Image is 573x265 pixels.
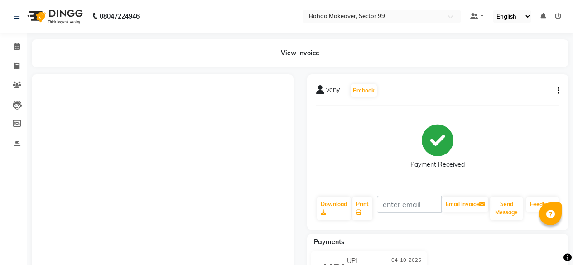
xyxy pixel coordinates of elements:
div: View Invoice [32,39,568,67]
button: Prebook [351,84,377,97]
iframe: chat widget [535,229,564,256]
a: Print [352,197,372,220]
button: Send Message [490,197,523,220]
span: Payments [314,238,344,246]
input: enter email [377,196,442,213]
a: Feedback [526,197,559,212]
span: veny [326,85,340,98]
b: 08047224946 [100,4,140,29]
button: Email Invoice [442,197,488,212]
img: logo [23,4,85,29]
a: Download [317,197,351,220]
div: Payment Received [410,160,465,169]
